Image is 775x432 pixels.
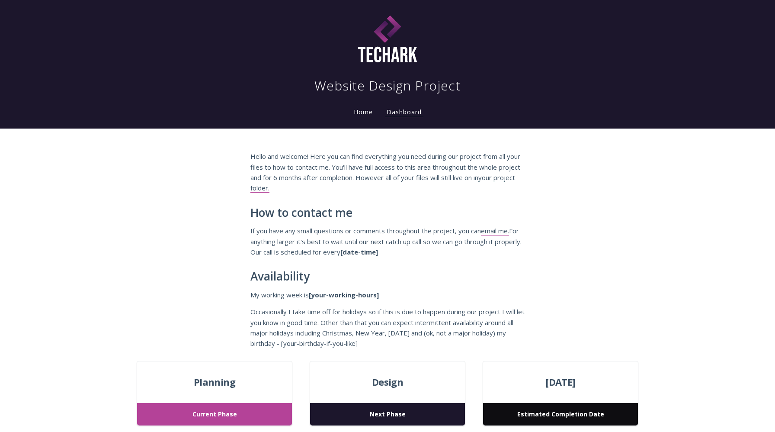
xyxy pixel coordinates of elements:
[137,403,292,426] span: Current Phase
[250,270,525,283] h2: Availability
[483,403,638,426] span: Estimated Completion Date
[309,290,379,299] strong: [your-working-hours]
[310,403,465,426] span: Next Phase
[352,108,375,116] a: Home
[310,374,465,390] span: Design
[314,77,461,94] h1: Website Design Project
[250,306,525,349] p: Occasionally I take time off for holidays so if this is due to happen during our project I will l...
[250,206,525,219] h2: How to contact me
[250,290,525,300] p: My working week is
[250,226,525,257] p: If you have any small questions or comments throughout the project, you can For anything larger i...
[483,374,638,390] span: [DATE]
[250,151,525,193] p: Hello and welcome! Here you can find everything you need during our project from all your files t...
[481,226,509,235] a: email me.
[385,108,423,117] a: Dashboard
[137,374,292,390] span: Planning
[340,248,378,256] strong: [date-time]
